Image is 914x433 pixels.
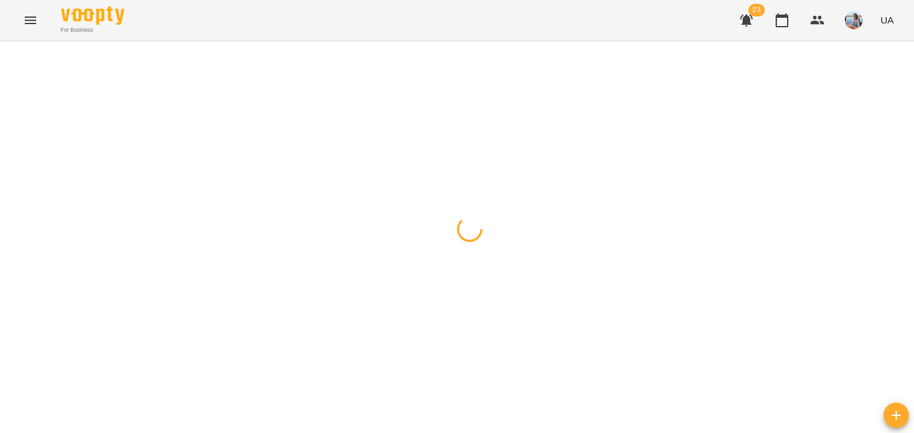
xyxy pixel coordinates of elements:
span: For Business [61,26,124,34]
span: UA [880,13,894,27]
button: UA [875,8,899,32]
img: 4b17bc051f5bed48a3f30ae1a38b3d27.jpg [845,11,863,29]
button: Menu [15,5,46,36]
span: 23 [748,4,765,17]
img: Voopty Logo [61,6,124,25]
